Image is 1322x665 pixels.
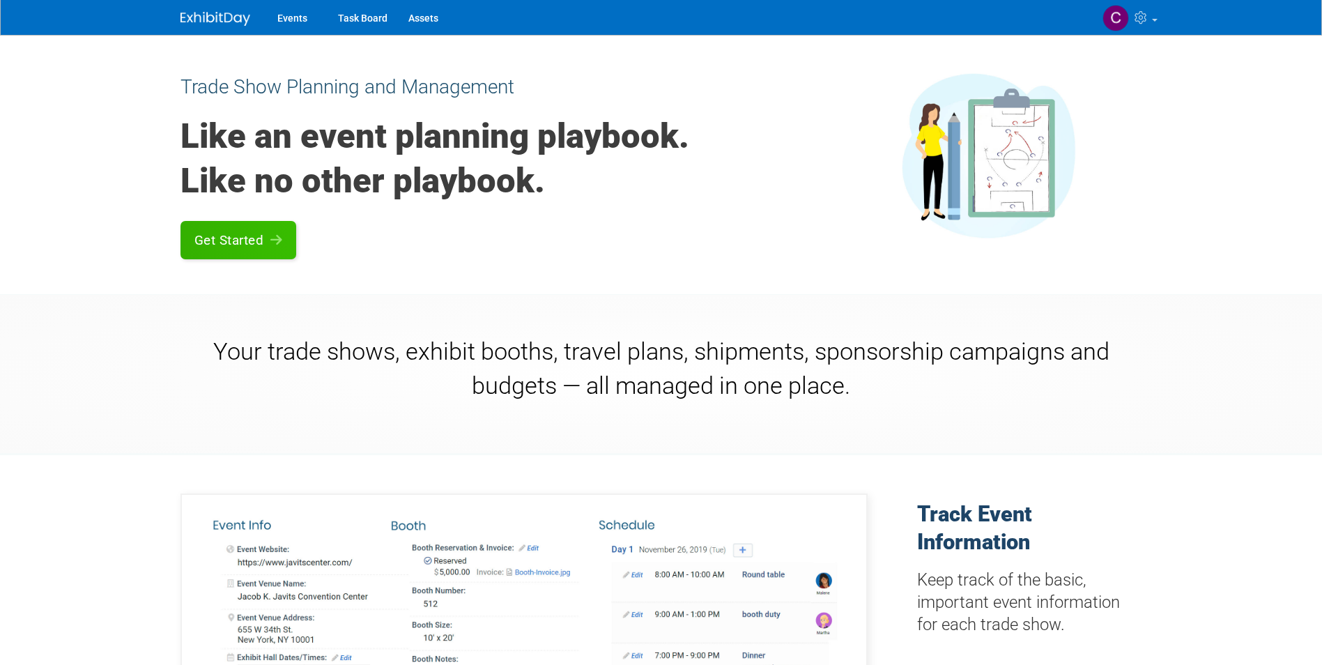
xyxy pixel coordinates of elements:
[180,159,815,204] div: Like no other playbook.
[917,494,1142,556] h2: Track Event Information
[180,221,297,259] a: Get Started
[902,73,1076,239] img: Trade Show Planning Playbook
[180,317,1142,431] div: Your trade shows, exhibit booths, travel plans, shipments, sponsorship campaigns and budgets — al...
[1102,5,1129,31] img: Colleen Mueller
[180,12,250,26] img: ExhibitDay
[180,73,815,100] h1: Trade Show Planning and Management
[180,107,815,159] div: Like an event planning playbook.
[917,563,1142,650] div: Keep track of the basic, important event information for each trade show.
